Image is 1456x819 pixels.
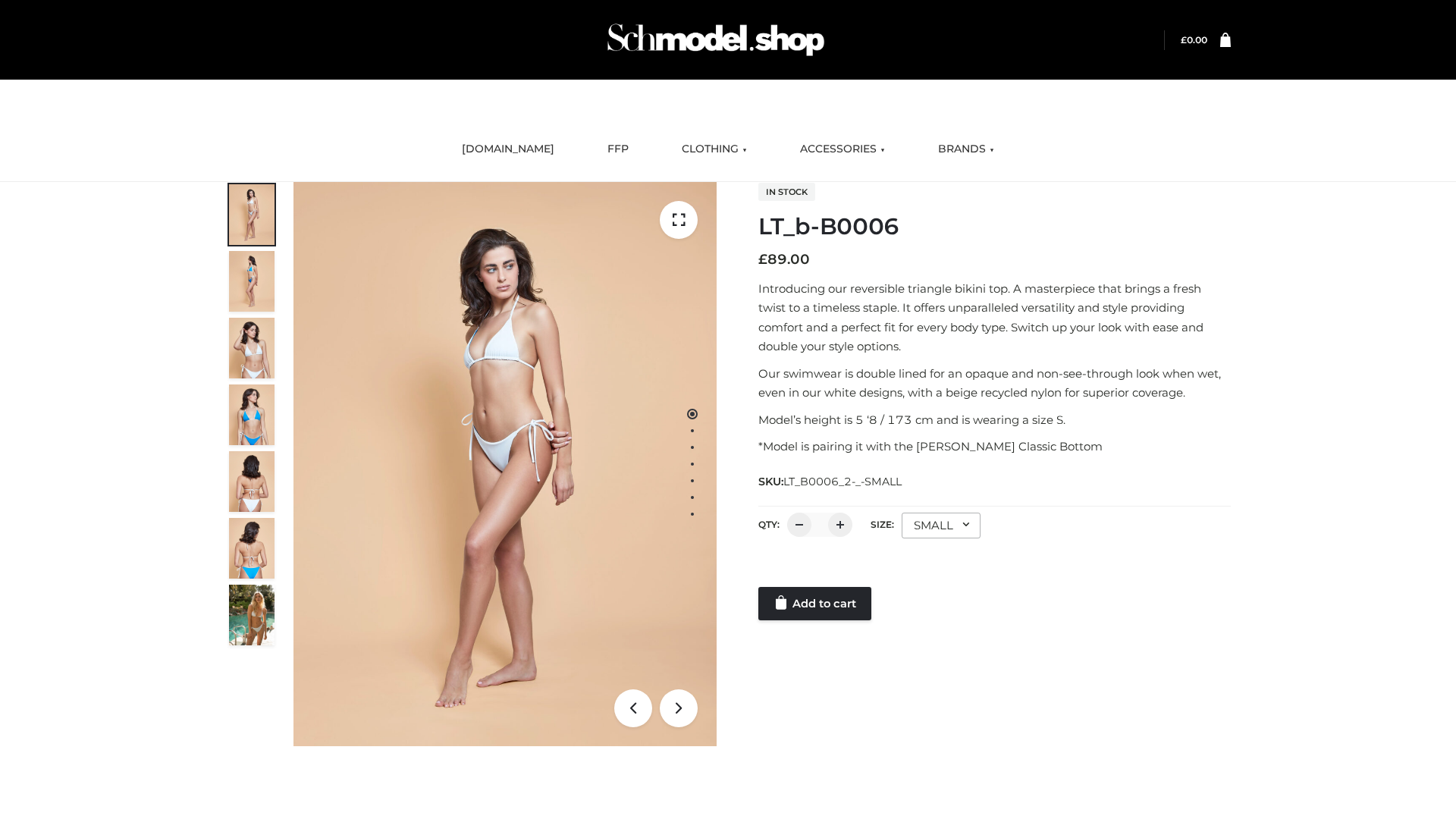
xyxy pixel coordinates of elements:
[229,384,275,445] img: ArielClassicBikiniTop_CloudNine_AzureSky_OW114ECO_4-scaled.jpg
[758,587,871,620] a: Add to cart
[758,183,815,201] span: In stock
[229,518,275,579] img: ArielClassicBikiniTop_CloudNine_AzureSky_OW114ECO_8-scaled.jpg
[758,364,1231,403] p: Our swimwear is double lined for an opaque and non-see-through look when wet, even in our white d...
[229,318,275,378] img: ArielClassicBikiniTop_CloudNine_AzureSky_OW114ECO_3-scaled.jpg
[758,472,903,491] span: SKU:
[902,513,981,538] div: SMALL
[293,182,717,746] img: ArielClassicBikiniTop_CloudNine_AzureSky_OW114ECO_1
[871,519,894,530] label: Size:
[229,585,275,645] img: Arieltop_CloudNine_AzureSky2.jpg
[229,184,275,245] img: ArielClassicBikiniTop_CloudNine_AzureSky_OW114ECO_1-scaled.jpg
[758,437,1231,457] p: *Model is pairing it with the [PERSON_NAME] Classic Bottom
[1181,34,1187,45] span: £
[758,279,1231,356] p: Introducing our reversible triangle bikini top. A masterpiece that brings a fresh twist to a time...
[1181,34,1207,45] a: £0.00
[229,451,275,512] img: ArielClassicBikiniTop_CloudNine_AzureSky_OW114ECO_7-scaled.jpg
[758,251,810,268] bdi: 89.00
[596,133,640,166] a: FFP
[758,519,780,530] label: QTY:
[758,410,1231,430] p: Model’s height is 5 ‘8 / 173 cm and is wearing a size S.
[783,475,902,488] span: LT_B0006_2-_-SMALL
[789,133,896,166] a: ACCESSORIES
[758,213,1231,240] h1: LT_b-B0006
[1181,34,1207,45] bdi: 0.00
[229,251,275,312] img: ArielClassicBikiniTop_CloudNine_AzureSky_OW114ECO_2-scaled.jpg
[450,133,566,166] a: [DOMAIN_NAME]
[670,133,758,166] a: CLOTHING
[758,251,767,268] span: £
[927,133,1006,166] a: BRANDS
[602,10,830,70] img: Schmodel Admin 964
